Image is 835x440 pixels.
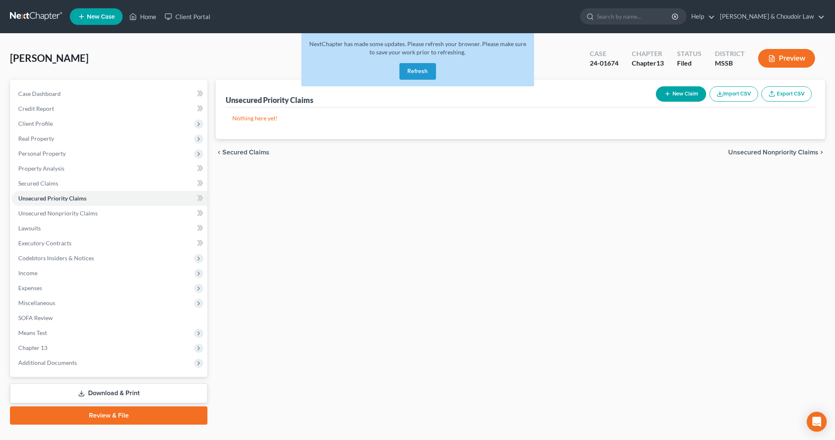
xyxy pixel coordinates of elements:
button: Refresh [399,63,436,80]
a: Lawsuits [12,221,207,236]
span: Unsecured Priority Claims [18,195,86,202]
span: Codebtors Insiders & Notices [18,254,94,262]
span: Unsecured Nonpriority Claims [728,149,818,156]
a: Property Analysis [12,161,207,176]
a: Review & File [10,406,207,425]
a: Executory Contracts [12,236,207,251]
span: Real Property [18,135,54,142]
span: Case Dashboard [18,90,61,97]
span: Miscellaneous [18,299,55,306]
span: New Case [87,14,115,20]
button: Preview [758,49,815,68]
i: chevron_right [818,149,825,156]
input: Search by name... [597,9,673,24]
span: Income [18,269,37,276]
div: MSSB [715,59,745,68]
div: Unsecured Priority Claims [226,95,313,105]
p: Nothing here yet! [232,114,808,122]
i: chevron_left [216,149,222,156]
a: Unsecured Priority Claims [12,191,207,206]
span: Secured Claims [18,180,58,187]
div: Chapter [632,59,664,68]
span: Credit Report [18,105,54,112]
a: Unsecured Nonpriority Claims [12,206,207,221]
span: [PERSON_NAME] [10,52,89,64]
span: Secured Claims [222,149,269,156]
span: SOFA Review [18,314,53,321]
div: Status [677,49,702,59]
div: District [715,49,745,59]
div: Filed [677,59,702,68]
a: [PERSON_NAME] & Choudoir Law [716,9,825,24]
span: NextChapter has made some updates. Please refresh your browser. Please make sure to save your wor... [309,40,526,56]
span: 13 [656,59,664,67]
span: Unsecured Nonpriority Claims [18,210,98,217]
span: Means Test [18,329,47,336]
a: Download & Print [10,384,207,403]
span: Client Profile [18,120,53,127]
div: Open Intercom Messenger [807,412,827,432]
a: Secured Claims [12,176,207,191]
a: Client Portal [160,9,214,24]
div: 24-01674 [590,59,618,68]
button: New Claim [656,86,706,102]
span: Property Analysis [18,165,64,172]
a: Help [687,9,715,24]
a: Export CSV [761,86,812,102]
a: Home [125,9,160,24]
div: Case [590,49,618,59]
button: Import CSV [709,86,758,102]
a: SOFA Review [12,310,207,325]
span: Executory Contracts [18,240,71,247]
span: Chapter 13 [18,344,47,351]
span: Personal Property [18,150,66,157]
span: Lawsuits [18,225,41,232]
span: Expenses [18,284,42,291]
a: Credit Report [12,101,207,116]
div: Chapter [632,49,664,59]
button: chevron_left Secured Claims [216,149,269,156]
span: Additional Documents [18,359,77,366]
a: Case Dashboard [12,86,207,101]
button: Unsecured Nonpriority Claims chevron_right [728,149,825,156]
